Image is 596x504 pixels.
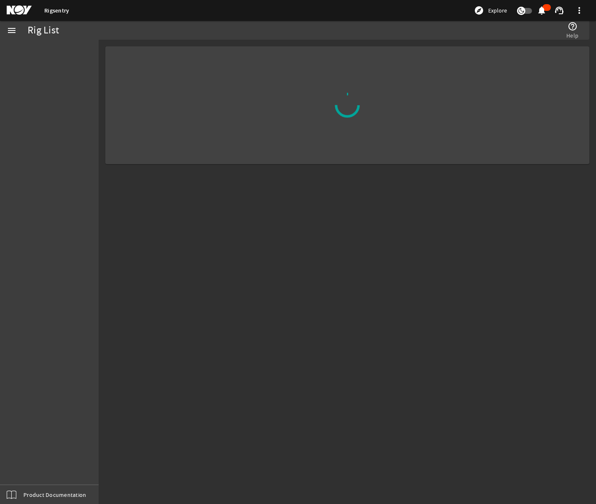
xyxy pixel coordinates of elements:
[554,5,564,15] mat-icon: support_agent
[44,7,69,15] a: Rigsentry
[474,5,484,15] mat-icon: explore
[569,0,589,20] button: more_vert
[23,491,86,499] span: Product Documentation
[471,4,510,17] button: Explore
[568,21,578,31] mat-icon: help_outline
[488,6,507,15] span: Explore
[566,31,578,40] span: Help
[537,5,547,15] mat-icon: notifications
[7,25,17,35] mat-icon: menu
[28,26,59,35] div: Rig List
